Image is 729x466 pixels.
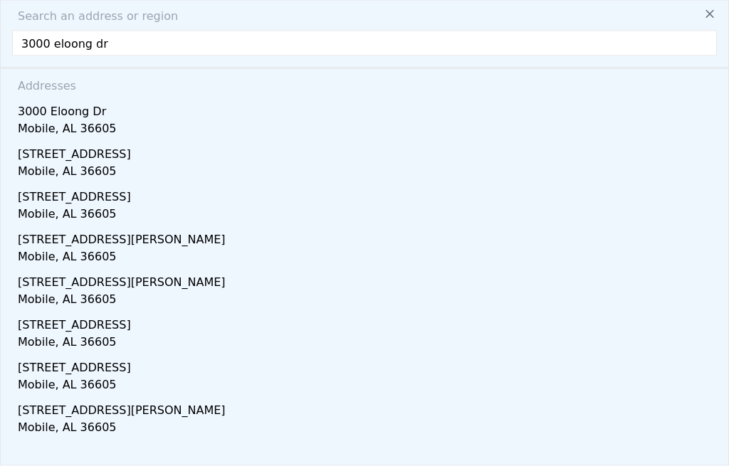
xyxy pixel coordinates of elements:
[6,8,178,25] span: Search an address or region
[18,248,717,268] div: Mobile, AL 36605
[18,206,717,226] div: Mobile, AL 36605
[18,439,717,462] div: 3008 Eloong Dr
[18,97,717,120] div: 3000 Eloong Dr
[18,419,717,439] div: Mobile, AL 36605
[18,311,717,334] div: [STREET_ADDRESS]
[18,140,717,163] div: [STREET_ADDRESS]
[18,334,717,354] div: Mobile, AL 36605
[18,376,717,396] div: Mobile, AL 36605
[18,120,717,140] div: Mobile, AL 36605
[18,354,717,376] div: [STREET_ADDRESS]
[18,183,717,206] div: [STREET_ADDRESS]
[12,69,717,97] div: Addresses
[18,268,717,291] div: [STREET_ADDRESS][PERSON_NAME]
[18,226,717,248] div: [STREET_ADDRESS][PERSON_NAME]
[18,291,717,311] div: Mobile, AL 36605
[18,163,717,183] div: Mobile, AL 36605
[18,396,717,419] div: [STREET_ADDRESS][PERSON_NAME]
